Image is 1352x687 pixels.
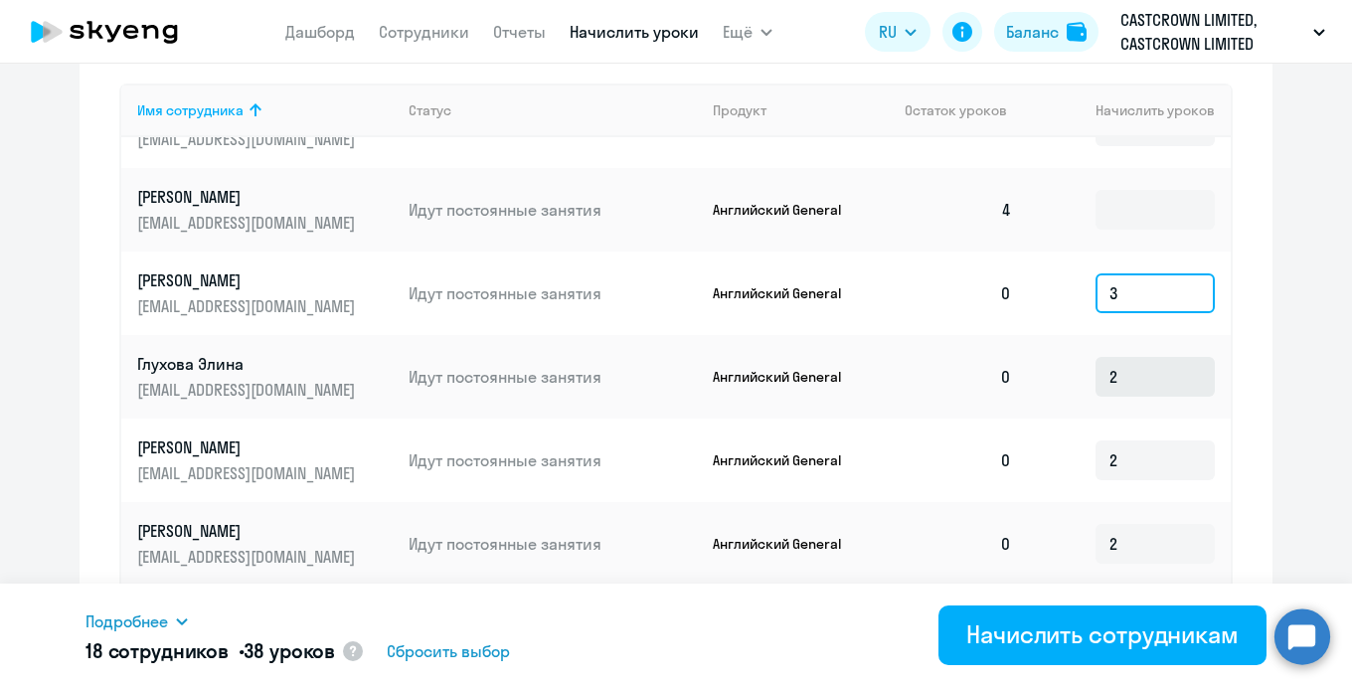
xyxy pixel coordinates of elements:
p: Идут постоянные занятия [409,282,697,304]
p: Английский General [713,535,862,553]
div: Остаток уроков [905,101,1028,119]
a: Сотрудники [379,22,469,42]
p: Идут постоянные занятия [409,449,697,471]
th: Начислить уроков [1028,84,1231,137]
a: [PERSON_NAME][EMAIL_ADDRESS][DOMAIN_NAME] [137,436,393,484]
p: [EMAIL_ADDRESS][DOMAIN_NAME] [137,295,360,317]
div: Продукт [713,101,890,119]
p: [EMAIL_ADDRESS][DOMAIN_NAME] [137,379,360,401]
img: balance [1067,22,1087,42]
a: [PERSON_NAME][EMAIL_ADDRESS][DOMAIN_NAME] [137,269,393,317]
h5: 18 сотрудников • [85,637,335,665]
span: RU [879,20,897,44]
p: [PERSON_NAME] [137,269,360,291]
span: Подробнее [85,609,168,633]
p: Идут постоянные занятия [409,533,697,555]
td: 0 [889,252,1028,335]
button: Ещё [723,12,772,52]
p: Английский General [713,201,862,219]
p: [EMAIL_ADDRESS][DOMAIN_NAME] [137,462,360,484]
p: Английский General [713,284,862,302]
p: [EMAIL_ADDRESS][DOMAIN_NAME] [137,546,360,568]
div: Имя сотрудника [137,101,244,119]
p: [PERSON_NAME] [137,520,360,542]
p: Английский General [713,368,862,386]
a: Отчеты [493,22,546,42]
span: Остаток уроков [905,101,1007,119]
span: 38 уроков [244,638,335,663]
span: Ещё [723,20,753,44]
div: Статус [409,101,451,119]
a: Начислить уроки [570,22,699,42]
p: Идут постоянные занятия [409,366,697,388]
p: CASTCROWN LIMITED, CASTCROWN LIMITED [1120,8,1305,56]
td: 4 [889,168,1028,252]
button: Начислить сотрудникам [938,605,1267,665]
a: [PERSON_NAME][EMAIL_ADDRESS][DOMAIN_NAME] [137,186,393,234]
a: Глухова Элина[EMAIL_ADDRESS][DOMAIN_NAME] [137,353,393,401]
td: 0 [889,419,1028,502]
div: Продукт [713,101,766,119]
button: CASTCROWN LIMITED, CASTCROWN LIMITED [1110,8,1335,56]
a: [PERSON_NAME][EMAIL_ADDRESS][DOMAIN_NAME] [137,520,393,568]
p: [EMAIL_ADDRESS][DOMAIN_NAME] [137,212,360,234]
a: Дашборд [285,22,355,42]
div: Статус [409,101,697,119]
p: Английский General [713,451,862,469]
p: [EMAIL_ADDRESS][DOMAIN_NAME] [137,128,360,150]
p: Глухова Элина [137,353,360,375]
p: [PERSON_NAME] [137,186,360,208]
div: Баланс [1006,20,1059,44]
div: Начислить сотрудникам [966,618,1239,650]
button: Балансbalance [994,12,1098,52]
p: Идут постоянные занятия [409,199,697,221]
button: RU [865,12,930,52]
td: 0 [889,335,1028,419]
span: Сбросить выбор [387,639,510,663]
td: 0 [889,502,1028,586]
div: Имя сотрудника [137,101,393,119]
p: [PERSON_NAME] [137,436,360,458]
